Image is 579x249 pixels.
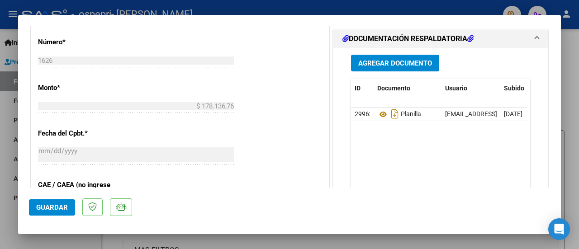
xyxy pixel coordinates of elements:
[29,199,75,216] button: Guardar
[351,79,374,98] datatable-header-cell: ID
[441,79,500,98] datatable-header-cell: Usuario
[445,85,467,92] span: Usuario
[377,85,410,92] span: Documento
[333,48,548,235] div: DOCUMENTACIÓN RESPALDATORIA
[504,85,524,92] span: Subido
[333,30,548,48] mat-expansion-panel-header: DOCUMENTACIÓN RESPALDATORIA
[548,218,570,240] div: Open Intercom Messenger
[38,37,123,47] p: Número
[389,107,401,121] i: Descargar documento
[38,180,123,200] p: CAE / CAEA (no ingrese CAI)
[504,110,522,117] span: [DATE]
[342,33,474,44] h1: DOCUMENTACIÓN RESPALDATORIA
[355,110,373,117] span: 29963
[374,79,441,98] datatable-header-cell: Documento
[38,128,123,139] p: Fecha del Cpbt.
[355,85,361,92] span: ID
[358,59,432,67] span: Agregar Documento
[500,79,546,98] datatable-header-cell: Subido
[351,55,439,71] button: Agregar Documento
[38,83,123,93] p: Monto
[377,111,421,118] span: Planilla
[36,203,68,211] span: Guardar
